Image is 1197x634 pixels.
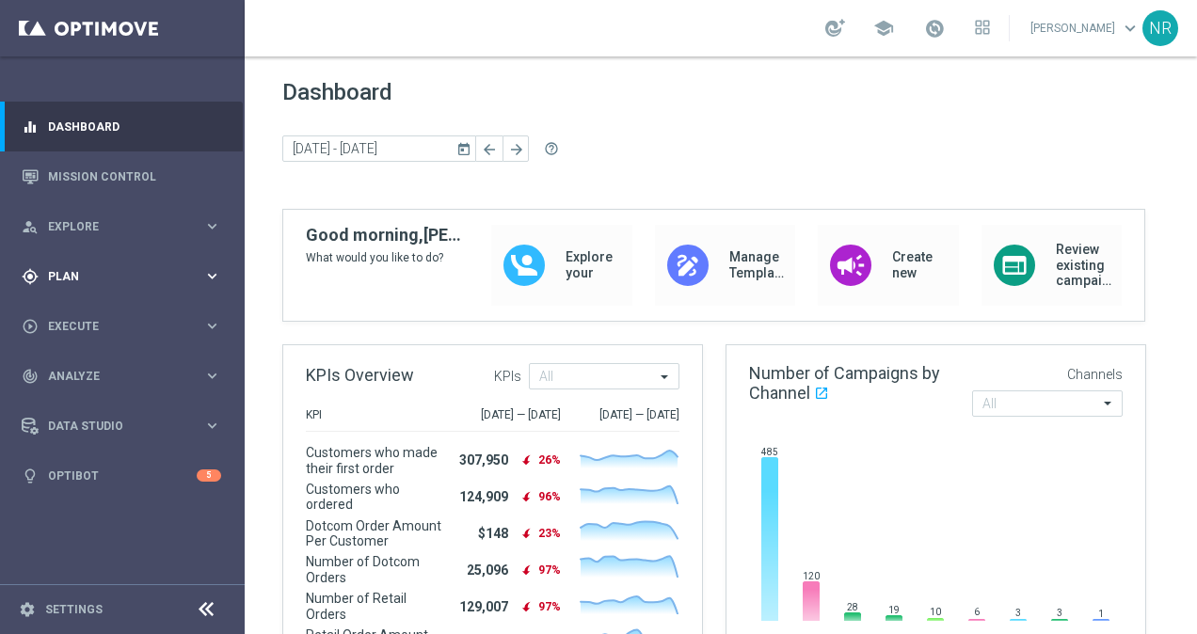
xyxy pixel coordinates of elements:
[22,268,39,285] i: gps_fixed
[203,417,221,435] i: keyboard_arrow_right
[22,318,203,335] div: Execute
[21,468,222,483] button: lightbulb Optibot 5
[197,469,221,482] div: 5
[203,367,221,385] i: keyboard_arrow_right
[21,419,222,434] button: Data Studio keyboard_arrow_right
[21,319,222,334] button: play_circle_outline Execute keyboard_arrow_right
[48,371,203,382] span: Analyze
[45,604,103,615] a: Settings
[1142,10,1178,46] div: NR
[22,368,203,385] div: Analyze
[21,369,222,384] button: track_changes Analyze keyboard_arrow_right
[203,217,221,235] i: keyboard_arrow_right
[48,420,203,432] span: Data Studio
[48,321,203,332] span: Execute
[48,271,203,282] span: Plan
[22,268,203,285] div: Plan
[19,601,36,618] i: settings
[48,221,203,232] span: Explore
[48,451,197,500] a: Optibot
[22,318,39,335] i: play_circle_outline
[22,102,221,151] div: Dashboard
[22,468,39,484] i: lightbulb
[873,18,894,39] span: school
[48,102,221,151] a: Dashboard
[22,119,39,135] i: equalizer
[203,317,221,335] i: keyboard_arrow_right
[48,151,221,201] a: Mission Control
[21,169,222,184] button: Mission Control
[21,119,222,135] button: equalizer Dashboard
[21,269,222,284] button: gps_fixed Plan keyboard_arrow_right
[22,151,221,201] div: Mission Control
[22,418,203,435] div: Data Studio
[21,219,222,234] button: person_search Explore keyboard_arrow_right
[22,218,203,235] div: Explore
[203,267,221,285] i: keyboard_arrow_right
[22,451,221,500] div: Optibot
[22,218,39,235] i: person_search
[1029,14,1142,42] a: [PERSON_NAME]keyboard_arrow_down
[1120,18,1141,39] span: keyboard_arrow_down
[22,368,39,385] i: track_changes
